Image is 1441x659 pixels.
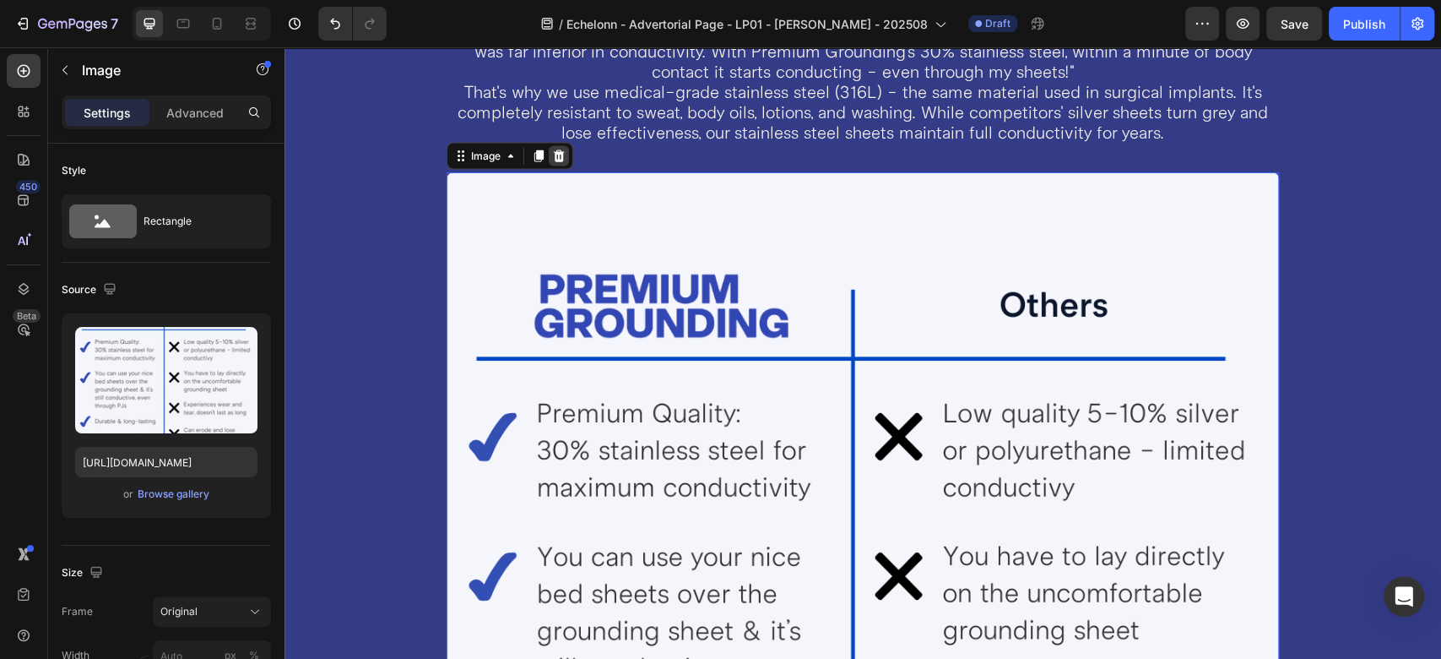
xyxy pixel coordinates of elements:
[559,15,563,33] span: /
[183,101,219,117] div: Image
[62,604,93,619] label: Frame
[1384,576,1424,617] div: Open Intercom Messenger
[160,604,198,619] span: Original
[138,487,209,502] div: Browse gallery
[123,484,133,504] span: or
[1343,15,1385,33] div: Publish
[1281,17,1308,31] span: Save
[144,202,246,241] div: Rectangle
[62,562,106,585] div: Size
[318,7,387,41] div: Undo/Redo
[7,7,126,41] button: 7
[1329,7,1400,41] button: Publish
[16,180,41,193] div: 450
[13,309,41,323] div: Beta
[284,47,1441,659] iframe: Design area
[166,104,224,122] p: Advanced
[566,15,928,33] span: Echelonn - Advertorial Page - LP01 - [PERSON_NAME] - 202508
[84,104,131,122] p: Settings
[985,16,1010,31] span: Draft
[137,486,210,503] button: Browse gallery
[62,163,86,178] div: Style
[82,60,225,80] p: Image
[1266,7,1322,41] button: Save
[62,279,120,302] div: Source
[75,327,257,433] img: preview-image
[75,447,257,477] input: https://example.com/image.jpg
[153,596,271,627] button: Original
[111,14,118,34] p: 7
